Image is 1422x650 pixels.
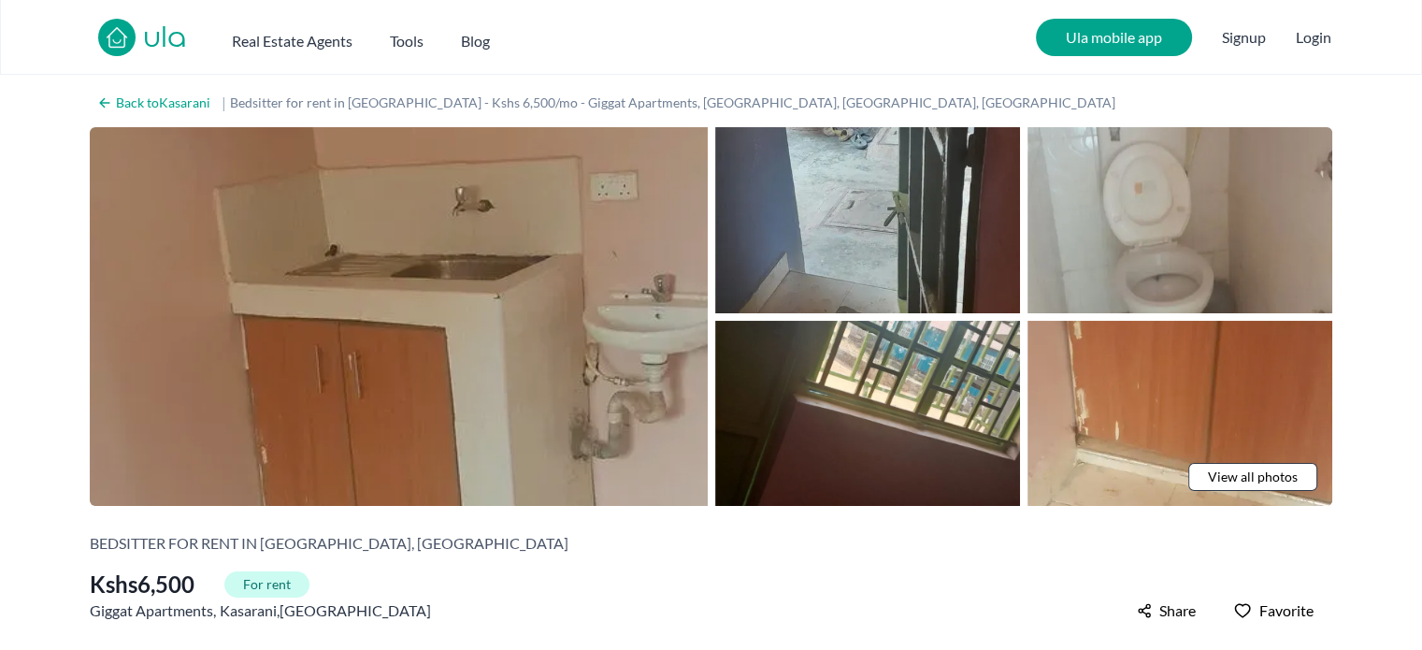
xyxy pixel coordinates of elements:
span: View all photos [1208,468,1298,486]
span: Giggat Apartments , , [GEOGRAPHIC_DATA] [90,599,431,622]
a: Blog [461,22,490,52]
a: Back toKasarani [90,90,218,116]
img: Bedsitter for rent in Kasarani - Kshs 6,500/mo - Giggat Apartments, Unnamed Road, Nairobi, Kenya,... [715,127,1020,313]
h1: Bedsitter for rent in [GEOGRAPHIC_DATA] - Kshs 6,500/mo - Giggat Apartments, [GEOGRAPHIC_DATA], [... [230,94,1134,112]
img: Bedsitter for rent in Kasarani - Kshs 6,500/mo - Giggat Apartments, Unnamed Road, Nairobi, Kenya,... [1027,127,1332,313]
img: Bedsitter for rent in Kasarani - Kshs 6,500/mo - Giggat Apartments, Unnamed Road, Nairobi, Kenya,... [715,321,1020,507]
nav: Main [232,22,527,52]
a: ula [143,22,187,56]
span: Kshs 6,500 [90,570,194,599]
a: View all photos [1188,463,1317,491]
button: Tools [390,22,424,52]
span: Favorite [1259,599,1314,622]
h2: Back to Kasarani [116,94,210,112]
span: | [222,92,226,114]
a: Kasarani [220,599,277,622]
span: Signup [1222,19,1266,56]
a: Ula mobile app [1036,19,1192,56]
h2: Tools [390,30,424,52]
img: Bedsitter for rent in Kasarani - Kshs 6,500/mo - Giggat Apartments, Unnamed Road, Nairobi, Kenya,... [1027,321,1332,507]
img: Bedsitter for rent in Kasarani - Kshs 6,500/mo - Giggat Apartments, Unnamed Road, Nairobi, Kenya,... [90,127,708,506]
h2: Real Estate Agents [232,30,352,52]
button: Login [1296,26,1331,49]
h2: Blog [461,30,490,52]
h2: Bedsitter for rent in [GEOGRAPHIC_DATA], [GEOGRAPHIC_DATA] [90,532,568,555]
button: Real Estate Agents [232,22,352,52]
span: For rent [224,571,309,598]
span: Share [1159,599,1196,622]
